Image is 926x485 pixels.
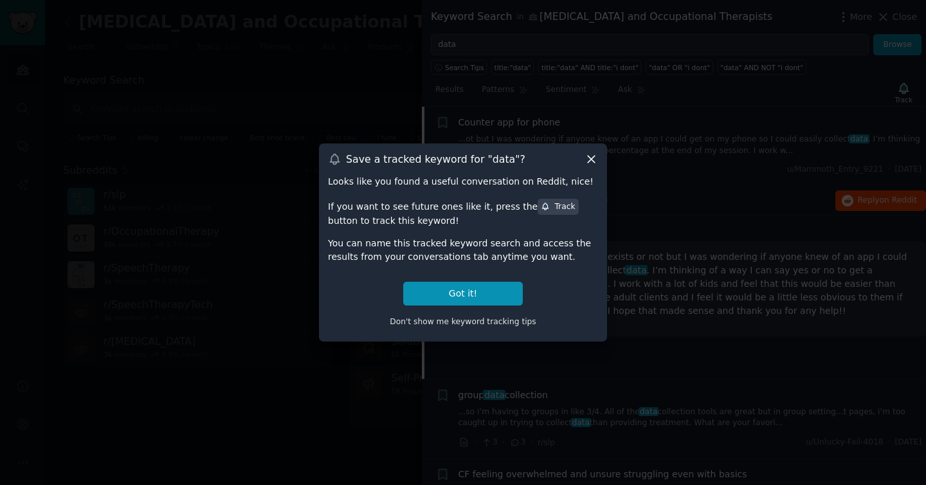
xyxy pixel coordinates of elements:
div: You can name this tracked keyword search and access the results from your conversations tab anyti... [328,237,598,264]
div: If you want to see future ones like it, press the button to track this keyword! [328,197,598,227]
span: Don't show me keyword tracking tips [390,317,536,326]
div: Looks like you found a useful conversation on Reddit, nice! [328,175,598,188]
div: Track [541,201,575,213]
h3: Save a tracked keyword for " data "? [346,152,525,166]
button: Got it! [403,282,523,306]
